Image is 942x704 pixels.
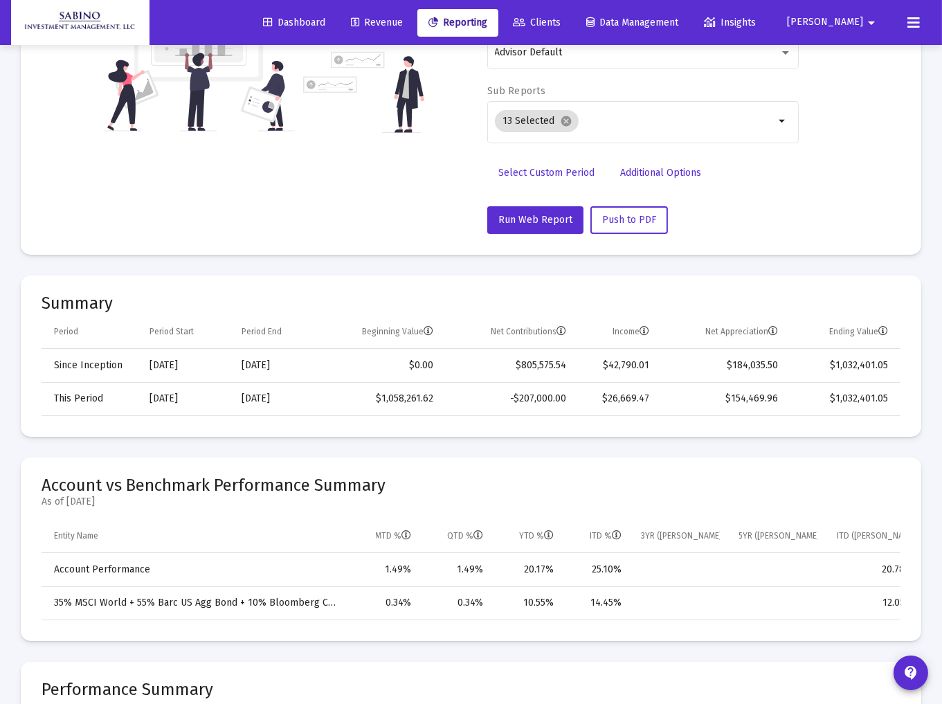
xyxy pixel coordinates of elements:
mat-icon: contact_support [903,665,919,681]
span: Account vs Benchmark Performance Summary [42,476,386,495]
span: [PERSON_NAME] [787,17,863,28]
td: Column Income [576,316,659,349]
div: MTD % [376,530,412,541]
div: [DATE] [242,392,309,406]
mat-chip-list: Selection [495,107,775,135]
div: 1.49% [359,563,412,577]
span: Clients [513,17,561,28]
div: Data grid [42,316,900,416]
div: 0.34% [359,596,412,610]
td: Since Inception [42,349,140,382]
div: YTD % [519,530,554,541]
mat-icon: arrow_drop_down [863,9,880,37]
td: Column 3YR (Ann.) % [631,520,729,553]
div: 20.78% [837,563,914,577]
div: 14.45% [573,596,622,610]
mat-card-subtitle: As of [DATE] [42,495,386,509]
td: Column ITD (Ann.) % [827,520,926,553]
button: Run Web Report [487,206,583,234]
td: $184,035.50 [659,349,788,382]
td: This Period [42,382,140,415]
div: Income [613,326,649,337]
a: Data Management [575,9,689,37]
span: Push to PDF [602,214,656,226]
div: 10.55% [502,596,554,610]
button: Push to PDF [590,206,668,234]
td: 35% MSCI World + 55% Barc US Agg Bond + 10% Bloomberg Comm [42,586,349,620]
a: Reporting [417,9,498,37]
div: ITD % [590,530,622,541]
td: Column Beginning Value [318,316,443,349]
div: Data grid [42,520,900,620]
a: Clients [502,9,572,37]
mat-icon: arrow_drop_down [775,113,792,129]
div: 3YR ([PERSON_NAME].) % [641,530,719,541]
div: ITD ([PERSON_NAME].) % [837,530,914,541]
mat-card-title: Performance Summary [42,683,900,696]
span: Run Web Report [498,214,572,226]
td: $1,032,401.05 [788,382,900,415]
div: 20.17% [502,563,554,577]
td: Column Period Start [140,316,231,349]
div: Period Start [150,326,194,337]
td: $1,032,401.05 [788,349,900,382]
span: Revenue [351,17,403,28]
span: Select Custom Period [498,167,595,179]
td: Column Period [42,316,140,349]
span: Additional Options [620,167,701,179]
div: 5YR ([PERSON_NAME].) % [739,530,817,541]
div: Period End [242,326,282,337]
div: 25.10% [573,563,622,577]
span: Advisor Default [495,46,563,58]
td: $42,790.01 [576,349,659,382]
td: $805,575.54 [443,349,576,382]
div: Net Appreciation [705,326,778,337]
span: Data Management [586,17,678,28]
td: Column Ending Value [788,316,900,349]
td: Account Performance [42,553,349,586]
td: Column Net Appreciation [659,316,788,349]
mat-card-title: Summary [42,296,900,310]
mat-icon: cancel [561,115,573,127]
td: Column MTD % [349,520,422,553]
div: [DATE] [242,359,309,372]
div: QTD % [447,530,483,541]
mat-chip: 13 Selected [495,110,579,132]
td: -$207,000.00 [443,382,576,415]
button: [PERSON_NAME] [770,8,896,36]
img: Dashboard [21,9,139,37]
div: Entity Name [54,530,98,541]
span: Dashboard [263,17,325,28]
div: 12.05% [837,596,914,610]
td: Column Period End [232,316,318,349]
td: $0.00 [318,349,443,382]
td: $1,058,261.62 [318,382,443,415]
span: Reporting [428,17,487,28]
td: Column Net Contributions [443,316,576,349]
a: Insights [693,9,767,37]
img: reporting-alt [303,27,424,133]
div: 1.49% [431,563,483,577]
td: Column 5YR (Ann.) % [730,520,827,553]
div: 0.34% [431,596,483,610]
span: Insights [704,17,756,28]
td: Column ITD % [563,520,631,553]
td: Column QTD % [422,520,493,553]
td: Column Entity Name [42,520,349,553]
a: Revenue [340,9,414,37]
a: Dashboard [252,9,336,37]
td: $154,469.96 [659,382,788,415]
div: Ending Value [829,326,888,337]
td: $26,669.47 [576,382,659,415]
div: Beginning Value [362,326,433,337]
div: [DATE] [150,359,221,372]
td: Column YTD % [493,520,563,553]
label: Sub Reports [487,85,545,97]
div: [DATE] [150,392,221,406]
div: Net Contributions [491,326,566,337]
div: Period [54,326,78,337]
